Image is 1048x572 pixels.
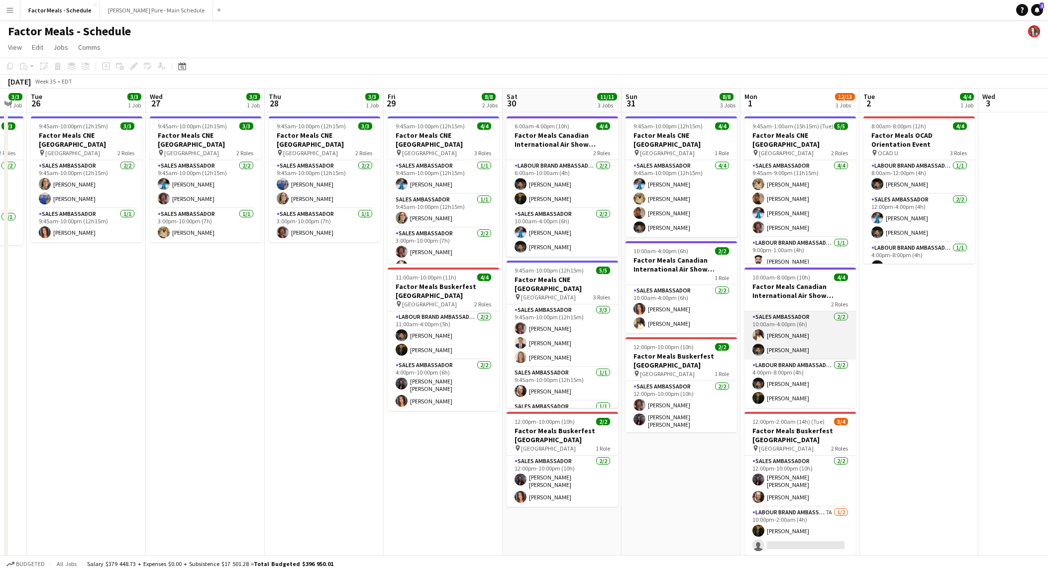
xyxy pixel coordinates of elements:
[515,122,569,130] span: 6:00am-4:00pm (10h)
[4,41,26,54] a: View
[626,241,737,333] app-job-card: 10:00am-4:00pm (6h)2/2Factor Meals Canadian International Air Show [GEOGRAPHIC_DATA]1 RoleSales A...
[596,267,610,274] span: 5/5
[269,92,281,101] span: Thu
[744,268,856,408] app-job-card: 10:00am-8:00pm (10h)4/4Factor Meals Canadian International Air Show [GEOGRAPHIC_DATA]2 RolesSales...
[759,445,814,452] span: [GEOGRAPHIC_DATA]
[45,149,100,157] span: [GEOGRAPHIC_DATA]
[388,311,499,360] app-card-role: Labour Brand Ambassadors2/211:00am-4:00pm (5h)[PERSON_NAME][PERSON_NAME]
[863,242,975,276] app-card-role: Labour Brand Ambassadors1/14:00pm-8:00pm (4h)[PERSON_NAME]
[150,160,261,208] app-card-role: Sales Ambassador2/29:45am-10:00pm (12h15m)[PERSON_NAME][PERSON_NAME]
[744,116,856,264] app-job-card: 9:45am-1:00am (15h15m) (Tue)5/5Factor Meals CNE [GEOGRAPHIC_DATA] [GEOGRAPHIC_DATA]2 RolesSales A...
[53,43,68,52] span: Jobs
[402,300,457,308] span: [GEOGRAPHIC_DATA]
[598,101,617,109] div: 3 Jobs
[1040,2,1044,9] span: 2
[744,507,856,555] app-card-role: Labour Brand Ambassadors7A1/210:00pm-2:00am (4h)[PERSON_NAME]
[388,194,499,228] app-card-role: Sales Ambassador1/19:45am-10:00pm (12h15m)[PERSON_NAME]
[388,116,499,264] app-job-card: 9:45am-10:00pm (12h15m)4/4Factor Meals CNE [GEOGRAPHIC_DATA] [GEOGRAPHIC_DATA]3 RolesSales Ambass...
[871,122,926,130] span: 8:00am-8:00pm (12h)
[720,93,734,100] span: 8/8
[863,194,975,242] app-card-role: Sales Ambassador2/212:00pm-4:00pm (4h)[PERSON_NAME][PERSON_NAME]
[640,149,695,157] span: [GEOGRAPHIC_DATA]
[5,559,46,570] button: Budgeted
[283,149,338,157] span: [GEOGRAPHIC_DATA]
[127,93,141,100] span: 3/3
[388,228,499,276] app-card-role: Sales Ambassador2/23:00pm-10:00pm (7h)[PERSON_NAME][PERSON_NAME]
[246,93,260,100] span: 3/3
[482,93,496,100] span: 8/8
[507,426,618,444] h3: Factor Meals Buskerfest [GEOGRAPHIC_DATA]
[32,43,43,52] span: Edit
[8,24,131,39] h1: Factor Meals - Schedule
[982,92,995,101] span: Wed
[507,412,618,507] app-job-card: 12:00pm-10:00pm (10h)2/2Factor Meals Buskerfest [GEOGRAPHIC_DATA] [GEOGRAPHIC_DATA]1 RoleSales Am...
[863,131,975,149] h3: Factor Meals OCAD Orientation Event
[269,208,380,242] app-card-role: Sales Ambassador1/13:00pm-10:00pm (7h)[PERSON_NAME]
[396,122,465,130] span: 9:45am-10:00pm (12h15m)
[950,149,967,157] span: 3 Roles
[835,93,855,100] span: 12/13
[507,456,618,507] app-card-role: Sales Ambassador2/212:00pm-10:00pm (10h)[PERSON_NAME] [PERSON_NAME][PERSON_NAME]
[744,412,856,555] app-job-card: 12:00pm-2:00am (14h) (Tue)3/4Factor Meals Buskerfest [GEOGRAPHIC_DATA] [GEOGRAPHIC_DATA]2 RolesSa...
[744,311,856,360] app-card-role: Sales Ambassador2/210:00am-4:00pm (6h)[PERSON_NAME][PERSON_NAME]
[626,285,737,333] app-card-role: Sales Ambassador2/210:00am-4:00pm (6h)[PERSON_NAME][PERSON_NAME]
[834,418,848,425] span: 3/4
[981,97,995,109] span: 3
[150,131,261,149] h3: Factor Meals CNE [GEOGRAPHIC_DATA]
[247,101,260,109] div: 1 Job
[626,256,737,274] h3: Factor Meals Canadian International Air Show [GEOGRAPHIC_DATA]
[507,275,618,293] h3: Factor Meals CNE [GEOGRAPHIC_DATA]
[624,97,637,109] span: 31
[744,282,856,300] h3: Factor Meals Canadian International Air Show [GEOGRAPHIC_DATA]
[507,367,618,401] app-card-role: Sales Ambassador1/19:45am-10:00pm (12h15m)[PERSON_NAME]
[863,116,975,264] app-job-card: 8:00am-8:00pm (12h)4/4Factor Meals OCAD Orientation Event OCAD U3 RolesLabour Brand Ambassadors1/...
[269,160,380,208] app-card-role: Sales Ambassador2/29:45am-10:00pm (12h15m)[PERSON_NAME][PERSON_NAME]
[31,116,142,242] app-job-card: 9:45am-10:00pm (12h15m)3/3Factor Meals CNE [GEOGRAPHIC_DATA] [GEOGRAPHIC_DATA]2 RolesSales Ambass...
[834,274,848,281] span: 4/4
[633,122,703,130] span: 9:45am-10:00pm (12h15m)
[277,122,346,130] span: 9:45am-10:00pm (12h15m)
[150,116,261,242] div: 9:45am-10:00pm (12h15m)3/3Factor Meals CNE [GEOGRAPHIC_DATA] [GEOGRAPHIC_DATA]2 RolesSales Ambass...
[269,116,380,242] div: 9:45am-10:00pm (12h15m)3/3Factor Meals CNE [GEOGRAPHIC_DATA] [GEOGRAPHIC_DATA]2 RolesSales Ambass...
[477,122,491,130] span: 4/4
[831,445,848,452] span: 2 Roles
[836,101,854,109] div: 3 Jobs
[31,131,142,149] h3: Factor Meals CNE [GEOGRAPHIC_DATA]
[960,101,973,109] div: 1 Job
[164,149,219,157] span: [GEOGRAPHIC_DATA]
[507,304,618,367] app-card-role: Sales Ambassador3/39:45am-10:00pm (12h15m)[PERSON_NAME][PERSON_NAME][PERSON_NAME]
[78,43,101,52] span: Comms
[1028,25,1040,37] app-user-avatar: Ashleigh Rains
[74,41,105,54] a: Comms
[720,101,735,109] div: 3 Jobs
[715,274,729,282] span: 1 Role
[150,92,163,101] span: Wed
[596,122,610,130] span: 4/4
[831,149,848,157] span: 2 Roles
[862,97,875,109] span: 2
[521,445,576,452] span: [GEOGRAPHIC_DATA]
[744,456,856,507] app-card-role: Sales Ambassador2/212:00pm-10:00pm (10h)[PERSON_NAME] [PERSON_NAME][PERSON_NAME]
[8,77,31,87] div: [DATE]
[117,149,134,157] span: 2 Roles
[388,268,499,411] div: 11:00am-10:00pm (11h)4/4Factor Meals Buskerfest [GEOGRAPHIC_DATA] [GEOGRAPHIC_DATA]2 RolesLabour ...
[878,149,898,157] span: OCAD U
[269,131,380,149] h3: Factor Meals CNE [GEOGRAPHIC_DATA]
[633,343,694,351] span: 12:00pm-10:00pm (10h)
[626,337,737,432] app-job-card: 12:00pm-10:00pm (10h)2/2Factor Meals Buskerfest [GEOGRAPHIC_DATA] [GEOGRAPHIC_DATA]1 RoleSales Am...
[31,92,42,101] span: Tue
[863,160,975,194] app-card-role: Labour Brand Ambassadors1/18:00am-12:00pm (4h)[PERSON_NAME]
[715,370,729,378] span: 1 Role
[626,116,737,237] div: 9:45am-10:00pm (12h15m)4/4Factor Meals CNE [GEOGRAPHIC_DATA] [GEOGRAPHIC_DATA]1 RoleSales Ambassa...
[715,343,729,351] span: 2/2
[158,122,227,130] span: 9:45am-10:00pm (12h15m)
[521,293,576,301] span: [GEOGRAPHIC_DATA]
[388,160,499,194] app-card-role: Sales Ambassador1/19:45am-10:00pm (12h15m)[PERSON_NAME]
[1031,4,1043,16] a: 2
[388,282,499,300] h3: Factor Meals Buskerfest [GEOGRAPHIC_DATA]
